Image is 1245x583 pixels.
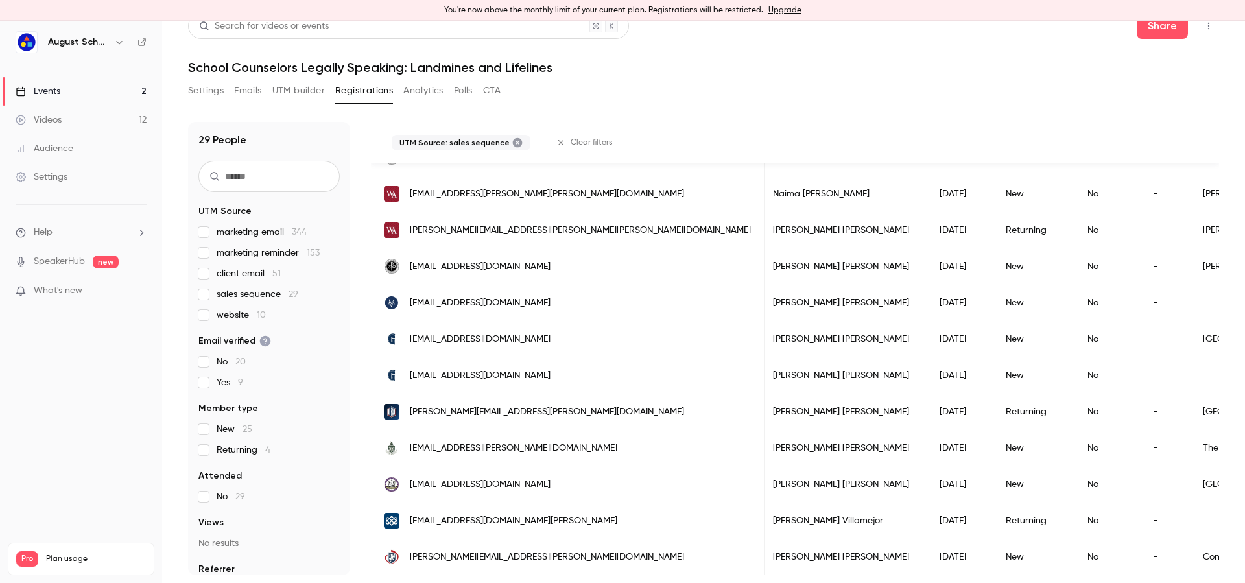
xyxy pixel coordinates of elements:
li: help-dropdown-opener [16,226,147,239]
div: - [1140,466,1190,503]
span: [EMAIL_ADDRESS][DOMAIN_NAME] [410,296,551,310]
span: 344 [292,228,307,237]
h1: School Counselors Legally Speaking: Landmines and Lifelines [188,60,1219,75]
button: Clear filters [551,132,621,153]
span: 9 [238,378,243,387]
div: New [993,321,1074,357]
div: No [1074,176,1140,212]
div: New [993,176,1074,212]
button: Analytics [403,80,444,101]
img: hockaday.org [384,440,399,456]
div: [DATE] [927,321,993,357]
span: Pro [16,551,38,567]
div: [PERSON_NAME] [PERSON_NAME] [760,394,927,430]
p: No results [198,537,340,550]
span: marketing email [217,226,307,239]
button: Settings [188,80,224,101]
div: No [1074,357,1140,394]
img: gulliverprep.org [384,368,399,383]
span: 51 [272,269,281,278]
span: 25 [243,425,252,434]
div: New [993,430,1074,466]
span: What's new [34,284,82,298]
span: new [93,256,119,268]
div: - [1140,212,1190,248]
span: [EMAIL_ADDRESS][PERSON_NAME][DOMAIN_NAME] [410,442,617,455]
span: sales sequence [217,288,298,301]
a: SpeakerHub [34,255,85,268]
div: [DATE] [927,539,993,575]
div: [DATE] [927,503,993,539]
div: Settings [16,171,67,184]
img: ndpsaints.org [384,477,399,492]
button: CTA [483,80,501,101]
button: UTM builder [272,80,325,101]
button: Polls [454,80,473,101]
div: [DATE] [927,357,993,394]
img: sacredsf.org [384,549,399,565]
div: - [1140,430,1190,466]
span: Email verified [198,335,271,348]
span: [EMAIL_ADDRESS][PERSON_NAME][PERSON_NAME][DOMAIN_NAME] [410,187,684,201]
a: Upgrade [768,5,801,16]
img: providenceday.org [384,404,399,420]
div: [PERSON_NAME] [PERSON_NAME] [760,357,927,394]
div: [PERSON_NAME] [PERSON_NAME] [760,466,927,503]
span: Yes [217,376,243,389]
button: Emails [234,80,261,101]
span: [PERSON_NAME][EMAIL_ADDRESS][PERSON_NAME][DOMAIN_NAME] [410,551,684,564]
iframe: Noticeable Trigger [131,285,147,297]
span: website [217,309,266,322]
div: Returning [993,394,1074,430]
div: No [1074,466,1140,503]
span: 20 [235,357,246,366]
span: Returning [217,444,270,457]
div: [DATE] [927,285,993,321]
h1: 29 People [198,132,246,148]
div: [PERSON_NAME] [PERSON_NAME] [760,212,927,248]
div: [DATE] [927,176,993,212]
span: 4 [265,446,270,455]
span: Attended [198,470,242,482]
span: [EMAIL_ADDRESS][DOMAIN_NAME][PERSON_NAME] [410,514,617,528]
span: 153 [307,248,320,257]
button: Registrations [335,80,393,101]
div: New [993,539,1074,575]
div: New [993,466,1074,503]
div: No [1074,503,1140,539]
span: 29 [235,492,245,501]
span: No [217,490,245,503]
div: - [1140,539,1190,575]
span: Plan usage [46,554,146,564]
div: - [1140,285,1190,321]
div: Returning [993,503,1074,539]
span: Help [34,226,53,239]
span: [PERSON_NAME][EMAIL_ADDRESS][PERSON_NAME][DOMAIN_NAME] [410,405,684,419]
span: 10 [257,311,266,320]
span: UTM Source [198,205,252,218]
span: Referrer [198,563,235,576]
div: Naima [PERSON_NAME] [760,176,927,212]
img: fwparker.org [384,259,399,274]
div: No [1074,321,1140,357]
div: Videos [16,113,62,126]
div: [PERSON_NAME] [PERSON_NAME] [760,539,927,575]
span: client email [217,267,281,280]
span: Views [198,516,224,529]
div: No [1074,212,1140,248]
div: [PERSON_NAME] [PERSON_NAME] [760,321,927,357]
div: Audience [16,142,73,155]
span: Member type [198,402,258,415]
div: New [993,248,1074,285]
div: - [1140,321,1190,357]
div: Returning [993,212,1074,248]
div: [DATE] [927,212,993,248]
span: [EMAIL_ADDRESS][DOMAIN_NAME] [410,478,551,492]
img: woodward.edu [384,222,399,238]
span: marketing reminder [217,246,320,259]
div: [PERSON_NAME] Villamejor [760,503,927,539]
span: Clear filters [571,137,613,148]
div: No [1074,248,1140,285]
div: [DATE] [927,430,993,466]
img: August Schools [16,32,37,53]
